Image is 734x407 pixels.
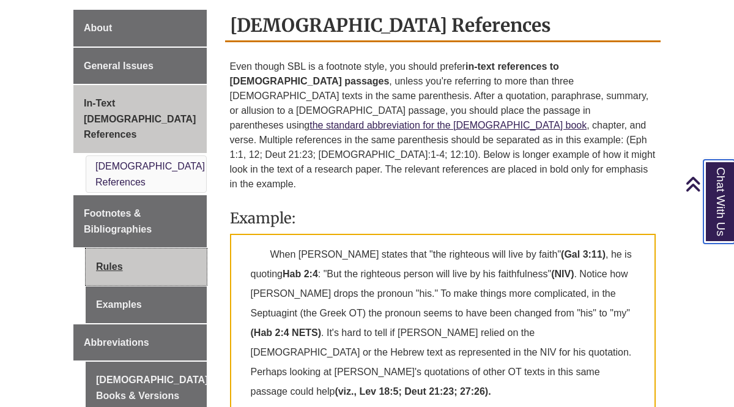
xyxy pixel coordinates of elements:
h2: [DEMOGRAPHIC_DATA] References [225,10,661,42]
span: In-Text [DEMOGRAPHIC_DATA] References [84,98,196,140]
span: Abbreviations [84,337,149,348]
a: General Issues [73,48,207,84]
strong: (Hab 2:4 NETS) [251,327,322,338]
span: About [84,23,112,33]
a: About [73,10,207,47]
a: Abbreviations [73,324,207,361]
strong: (viz., Lev 18:5; Deut 21:23; 27:26). [335,386,491,397]
span: General Issues [84,61,154,71]
span: Footnotes & Bibliographies [84,208,152,234]
strong: in-text references to [DEMOGRAPHIC_DATA] passages [230,61,559,86]
strong: (NIV) [551,269,574,279]
a: Examples [86,286,207,323]
h3: Example: [230,209,656,228]
a: Footnotes & Bibliographies [73,195,207,247]
strong: Hab 2:4 [283,269,318,279]
a: [DEMOGRAPHIC_DATA] References [95,161,205,187]
a: Back to Top [685,176,731,192]
a: the standard abbreviation for the [DEMOGRAPHIC_DATA] book [310,120,587,130]
a: In-Text [DEMOGRAPHIC_DATA] References [73,85,207,153]
strong: (Gal 3:11) [561,249,606,260]
p: Even though SBL is a footnote style, you should prefer , unless you're referring to more than thr... [230,54,656,196]
a: Rules [86,248,207,285]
